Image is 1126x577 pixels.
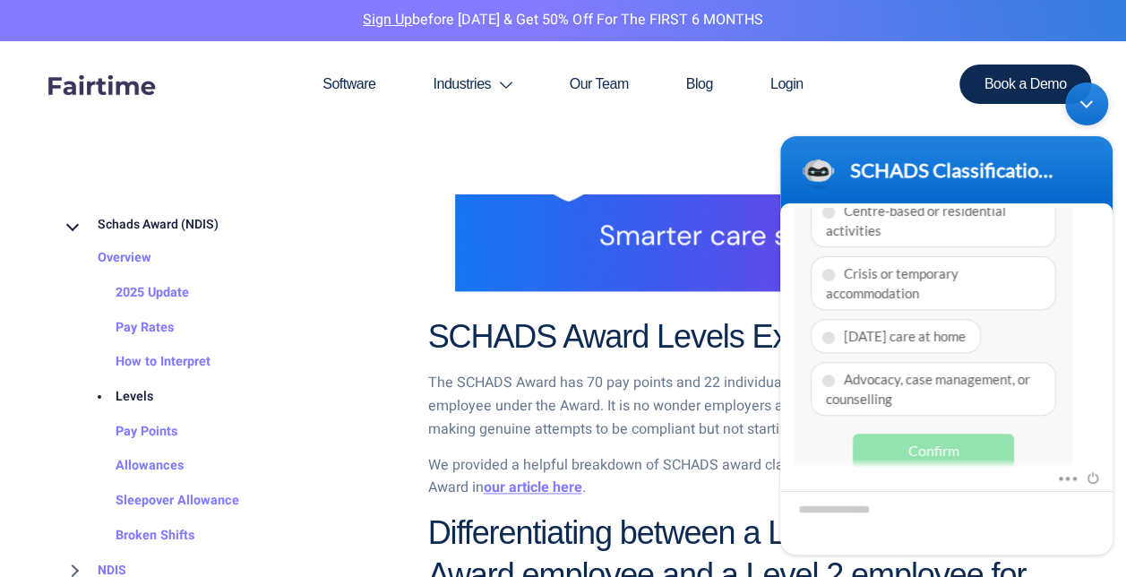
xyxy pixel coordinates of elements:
[80,311,174,346] a: Pay Rates
[80,415,177,450] a: Pay Points
[62,208,219,242] a: Schads Award (NDIS)
[80,346,211,381] a: How to Interpret
[80,276,189,311] a: 2025 Update
[13,9,1113,32] p: before [DATE] & Get 50% Off for the FIRST 6 MONTHS
[80,380,153,415] a: Levels
[363,9,412,30] a: Sign Up
[80,485,239,520] a: Sleepover Allowance
[428,318,885,355] strong: SCHADS Award Levels Explained
[428,372,1065,441] p: The SCHADS Award has 70 pay points and 22 individual pay levels that would apply to any one emplo...
[294,41,404,127] a: Software
[959,65,1092,104] a: Book a Demo
[428,454,1065,500] p: We provided a helpful breakdown of SCHADS award classifications across the four groups in the Awa...
[80,450,184,485] a: Allowances
[771,73,1122,564] iframe: SalesIQ Chatwindow
[658,41,742,127] a: Blog
[80,519,194,554] a: Broken Shifts
[541,41,658,127] a: Our Team
[62,242,151,277] a: Overview
[742,41,832,127] a: Login
[404,41,540,127] a: Industries
[484,477,582,498] a: our article here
